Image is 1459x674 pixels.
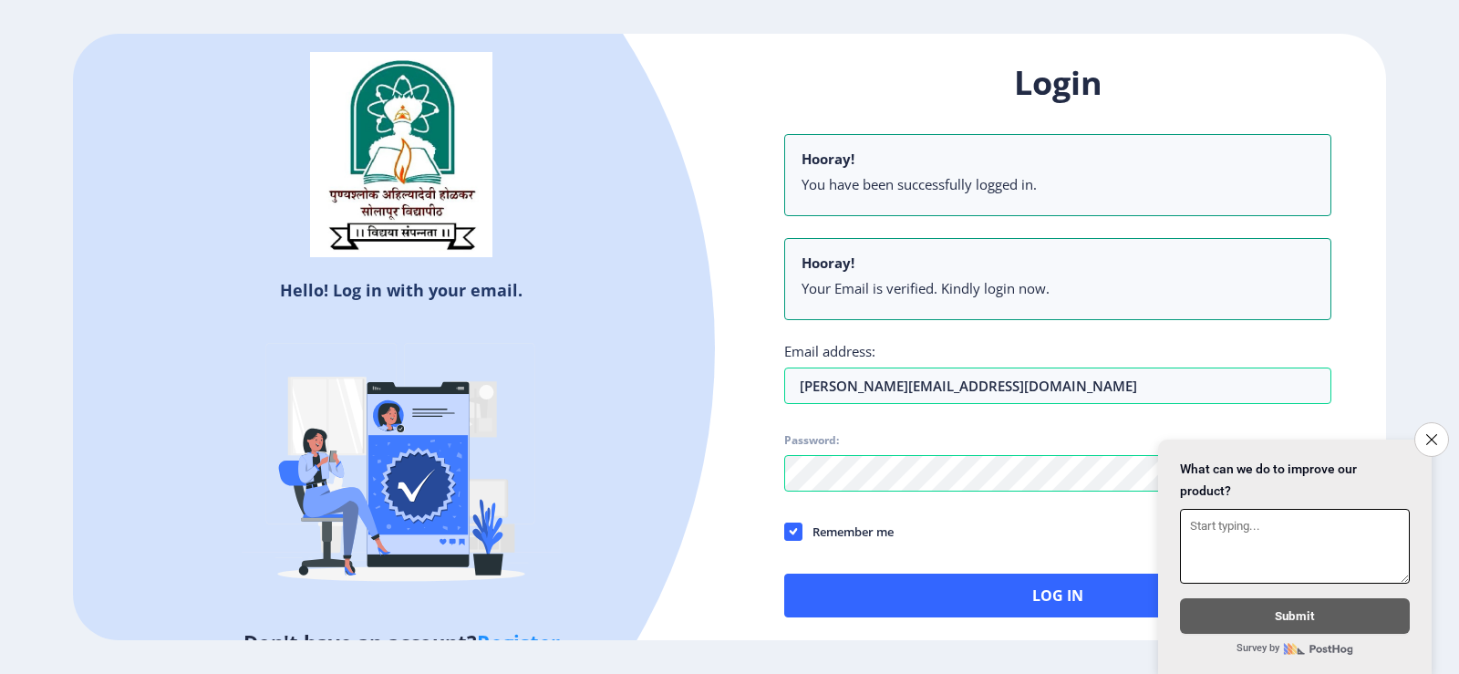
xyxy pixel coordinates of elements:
li: You have been successfully logged in. [802,175,1314,193]
b: Hooray! [802,150,854,168]
input: Email address [784,368,1331,404]
img: sulogo.png [310,52,492,258]
h1: Login [784,61,1331,105]
label: Password: [784,433,839,448]
h5: Don't have an account? [87,627,716,657]
label: Email address: [784,342,875,360]
a: Register [477,628,560,656]
li: Your Email is verified. Kindly login now. [802,279,1314,297]
button: Log In [784,574,1331,617]
span: Remember me [802,521,894,543]
b: Hooray! [802,254,854,272]
img: Verified-rafiki.svg [242,308,561,627]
